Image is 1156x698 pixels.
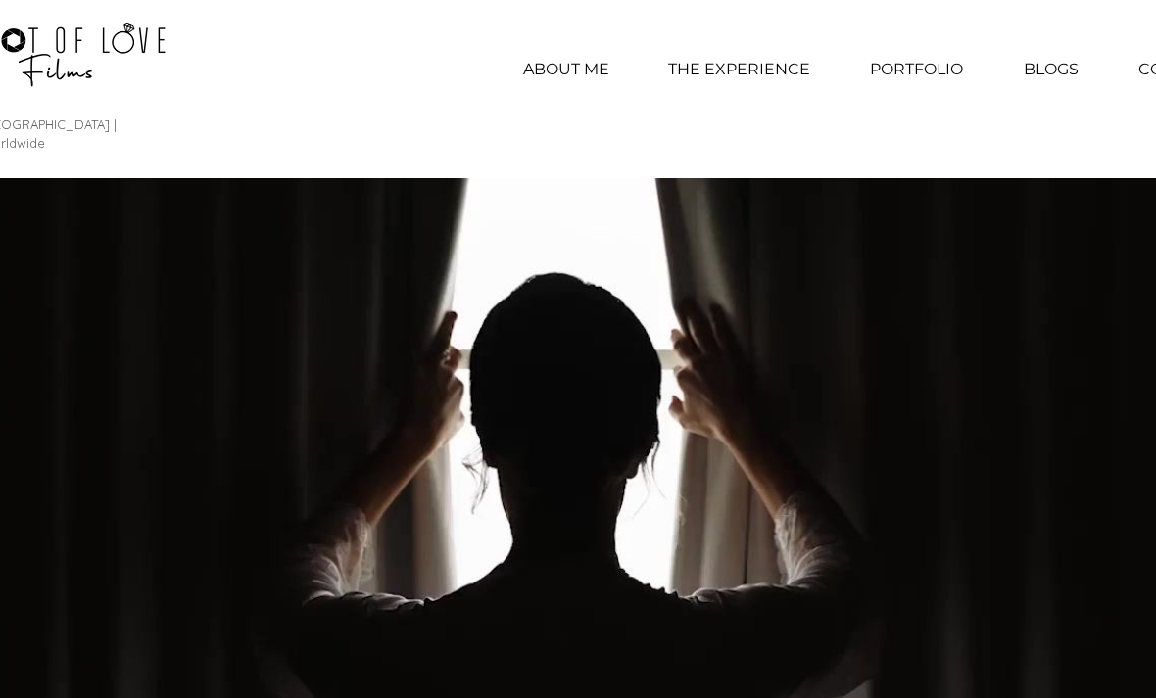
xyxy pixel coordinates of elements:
[493,45,640,94] a: ABOUT ME
[839,45,993,94] div: PORTFOLIO
[1014,45,1088,94] p: BLOGS
[640,45,839,94] a: THE EXPERIENCE
[993,45,1109,94] a: BLOGS
[658,45,820,94] p: THE EXPERIENCE
[860,45,973,94] p: PORTFOLIO
[513,45,619,94] p: ABOUT ME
